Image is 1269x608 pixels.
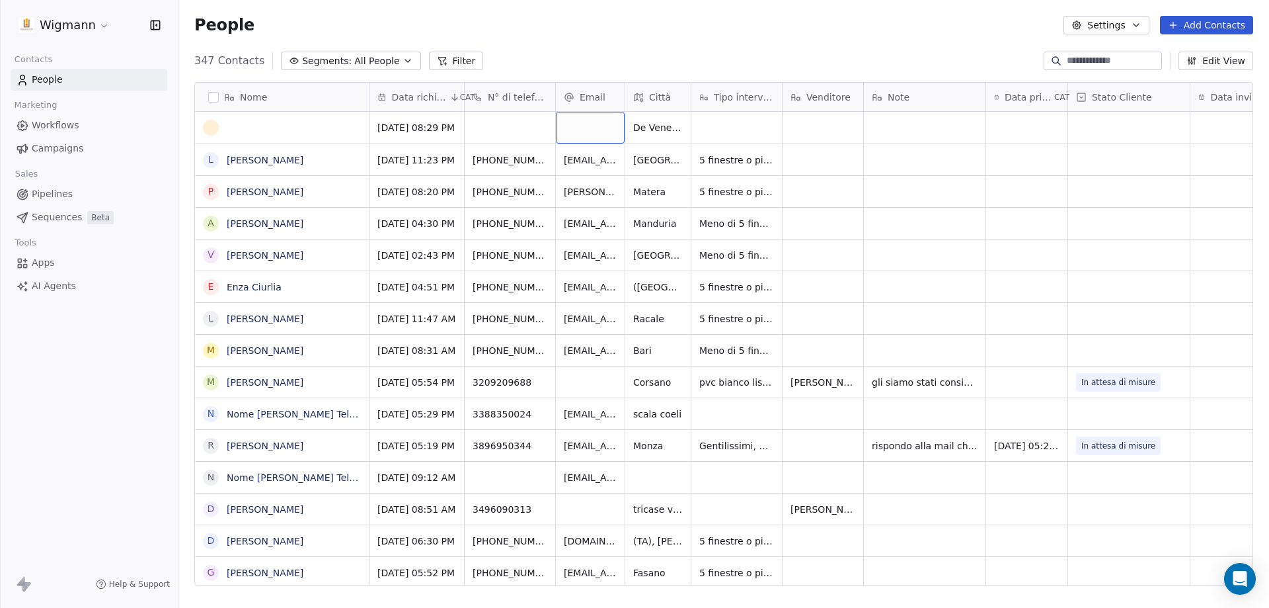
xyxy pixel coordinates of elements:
[699,249,774,262] span: Meno di 5 finestre
[11,206,167,228] a: SequencesBeta
[1081,439,1155,453] span: In attesa di misure
[377,376,456,389] span: [DATE] 05:54 PM
[714,91,774,104] span: Tipo intervento
[633,535,683,548] span: (TA), [PERSON_NAME]
[633,249,683,262] span: [GEOGRAPHIC_DATA]
[699,344,774,357] span: Meno di 5 finestre
[473,153,547,167] span: [PHONE_NUMBER]
[473,249,547,262] span: [PHONE_NUMBER]
[564,471,617,484] span: [EMAIL_ADDRESS][DOMAIN_NAME]
[633,312,683,326] span: Racale
[240,91,267,104] span: Nome
[377,503,456,516] span: [DATE] 08:51 AM
[227,536,303,546] a: [PERSON_NAME]
[377,281,456,294] span: [DATE] 04:51 PM
[227,568,303,578] a: [PERSON_NAME]
[473,217,547,230] span: [PHONE_NUMBER]
[633,153,683,167] span: [GEOGRAPHIC_DATA]
[227,250,303,261] a: [PERSON_NAME]
[806,91,851,104] span: Venditore
[429,52,484,70] button: Filter
[208,407,214,421] div: N
[699,217,774,230] span: Meno di 5 finestre
[227,345,303,356] a: [PERSON_NAME]
[195,83,369,111] div: Nome
[564,566,617,580] span: [EMAIL_ADDRESS][DOMAIN_NAME]
[208,566,215,580] div: G
[465,83,555,111] div: N° di telefono
[11,252,167,274] a: Apps
[377,408,456,421] span: [DATE] 05:29 PM
[564,185,617,198] span: [PERSON_NAME][EMAIL_ADDRESS][DOMAIN_NAME]
[633,121,683,134] span: De Venezia Telefono [PHONE_NUMBER] Città Noci Email [EMAIL_ADDRESS][DOMAIN_NAME] Messaggio Buongi...
[96,579,170,589] a: Help & Support
[32,73,63,87] span: People
[194,53,264,69] span: 347 Contacts
[302,54,352,68] span: Segments:
[227,472,1239,483] a: Nome [PERSON_NAME] Telefono [PHONE_NUMBER] [GEOGRAPHIC_DATA] Email [EMAIL_ADDRESS][DOMAIN_NAME] I...
[633,344,683,357] span: Bari
[633,503,683,516] span: tricase via [GEOGRAPHIC_DATA] , 26
[633,439,683,453] span: Monza
[633,376,683,389] span: Corsano
[9,50,58,69] span: Contacts
[1063,16,1149,34] button: Settings
[564,153,617,167] span: [EMAIL_ADDRESS][DOMAIN_NAME]
[208,470,214,484] div: N
[32,118,79,132] span: Workflows
[1210,91,1263,104] span: Data invio offerta
[87,211,114,224] span: Beta
[207,375,215,389] div: M
[1160,16,1253,34] button: Add Contacts
[9,233,42,253] span: Tools
[1178,52,1253,70] button: Edit View
[11,69,167,91] a: People
[194,15,254,35] span: People
[377,439,456,453] span: [DATE] 05:19 PM
[195,112,369,586] div: grid
[473,408,547,421] span: 3388350024
[227,504,303,515] a: [PERSON_NAME]
[633,281,683,294] span: ([GEOGRAPHIC_DATA], ), Taurisano
[227,377,303,388] a: [PERSON_NAME]
[699,153,774,167] span: 5 finestre o più di 5
[783,83,863,111] div: Venditore
[377,249,456,262] span: [DATE] 02:43 PM
[227,187,303,197] a: [PERSON_NAME]
[208,185,213,198] div: P
[32,187,73,201] span: Pipelines
[16,14,112,36] button: Wigmann
[699,281,774,294] span: 5 finestre o più di 5
[633,566,683,580] span: Fasano
[564,408,617,421] span: [EMAIL_ADDRESS][DOMAIN_NAME]
[377,217,456,230] span: [DATE] 04:30 PM
[208,502,215,516] div: D
[699,185,774,198] span: 5 finestre o più di 5
[11,275,167,297] a: AI Agents
[633,217,683,230] span: Manduria
[473,503,547,516] span: 3496090313
[377,535,456,548] span: [DATE] 06:30 PM
[208,216,214,230] div: A
[377,344,456,357] span: [DATE] 08:31 AM
[564,344,617,357] span: [EMAIL_ADDRESS][DOMAIN_NAME]
[227,218,303,229] a: [PERSON_NAME]
[580,91,605,104] span: Email
[377,153,456,167] span: [DATE] 11:23 PM
[864,83,985,111] div: Note
[11,114,167,136] a: Workflows
[9,95,63,115] span: Marketing
[473,344,547,357] span: [PHONE_NUMBER]
[1005,91,1052,104] span: Data primo contatto
[208,439,214,453] div: R
[872,376,978,389] span: gli siamo stati consigliati da un amico - ha chiamato qui in azienda
[699,439,774,453] span: Gentilissimi, Ho recentemente acquistato un immobile a [GEOGRAPHIC_DATA], in [GEOGRAPHIC_DATA], e...
[556,83,625,111] div: Email
[872,439,978,453] span: rispondo alla mail chiedo il numero
[564,535,617,548] span: [DOMAIN_NAME][EMAIL_ADDRESS][DOMAIN_NAME]
[473,281,547,294] span: [PHONE_NUMBER]
[40,17,96,34] span: Wigmann
[473,535,547,548] span: [PHONE_NUMBER]
[633,185,683,198] span: Matera
[564,249,617,262] span: [EMAIL_ADDRESS][DOMAIN_NAME]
